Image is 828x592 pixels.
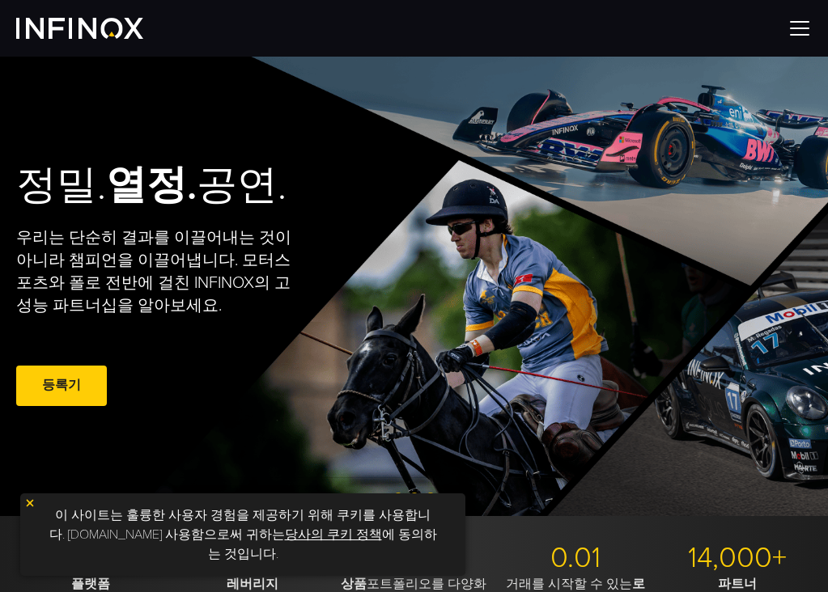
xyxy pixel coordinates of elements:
h2: 정밀. 공연. [16,161,374,210]
font: 이 사이트는 훌륭한 사용자 경험을 제공하기 위해 쿠키를 사용합니다. [DOMAIN_NAME] 사용함으로써 귀하는 에 동의하는 것입니다. [49,507,437,562]
p: 0.01 [501,540,651,576]
span: 슬라이드 1로 이동 [393,493,403,502]
a: 당사의 쿠키 정책 [285,526,382,543]
strong: 열정. [106,161,197,209]
img: 노란색 닫기 아이콘 [24,497,36,509]
span: 슬라이드 2로 이동 [410,493,419,502]
p: 우리는 단순히 결과를 이끌어내는 것이 아니라 챔피언을 이끌어냅니다. 모터스포츠와 폴로 전반에 걸친 INFINOX의 고성능 파트너십을 알아보세요. [16,226,303,317]
span: 슬라이드 3으로 이동 [426,493,435,502]
strong: 파트너 [718,576,757,592]
p: MT4/5 [16,540,166,576]
strong: 플랫폼 [71,576,110,592]
p: 14,000+ [662,540,812,576]
a: 등록기 [16,366,107,405]
strong: 상품 [341,576,367,592]
font: 등록기 [42,377,81,393]
strong: 레버리지 [227,576,278,592]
